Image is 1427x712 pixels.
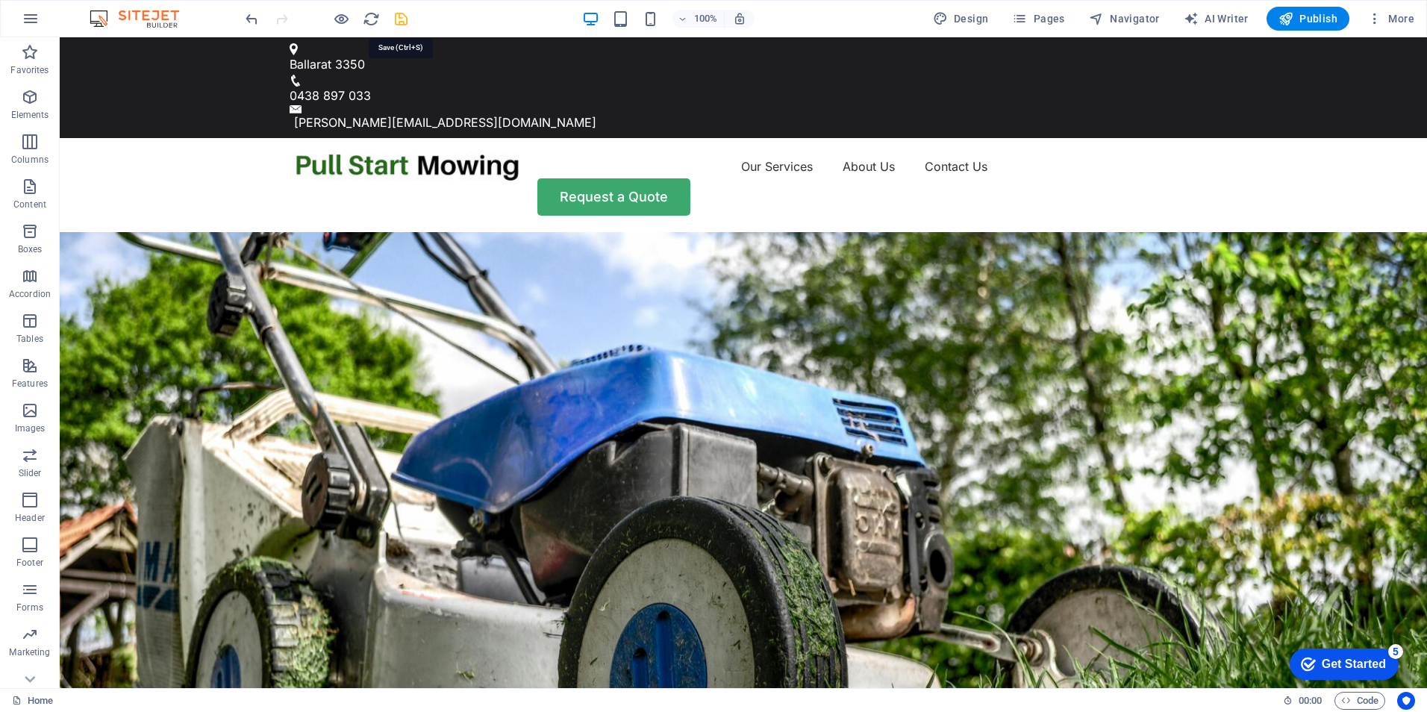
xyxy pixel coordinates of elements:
[11,154,49,166] p: Columns
[1283,692,1323,710] h6: Session time
[9,288,51,300] p: Accordion
[927,7,995,31] div: Design (Ctrl+Alt+Y)
[1267,7,1349,31] button: Publish
[1341,692,1378,710] span: Code
[18,243,43,255] p: Boxes
[44,16,108,30] div: Get Started
[1367,11,1414,26] span: More
[1397,692,1415,710] button: Usercentrics
[15,422,46,434] p: Images
[11,109,49,121] p: Elements
[19,467,42,479] p: Slider
[12,378,48,390] p: Features
[392,10,410,28] button: save
[672,10,725,28] button: 100%
[1299,692,1322,710] span: 00 00
[12,692,53,710] a: Click to cancel selection. Double-click to open Pages
[15,512,45,524] p: Header
[234,78,537,93] a: [PERSON_NAME][EMAIL_ADDRESS][DOMAIN_NAME]
[1012,11,1064,26] span: Pages
[363,10,380,28] i: Reload page
[362,10,380,28] button: reload
[1178,7,1255,31] button: AI Writer
[9,646,50,658] p: Marketing
[1361,7,1420,31] button: More
[230,19,272,34] span: Ballarat
[230,51,311,66] span: 0438 897 033
[86,10,198,28] img: Editor Logo
[1334,692,1385,710] button: Code
[275,19,305,34] span: 3350
[933,11,989,26] span: Design
[110,3,125,18] div: 5
[243,10,260,28] button: undo
[927,7,995,31] button: Design
[1309,695,1311,706] span: :
[16,333,43,345] p: Tables
[332,10,350,28] button: Click here to leave preview mode and continue editing
[1089,11,1160,26] span: Navigator
[694,10,718,28] h6: 100%
[243,10,260,28] i: Undo: Change text (Ctrl+Z)
[16,602,43,613] p: Forms
[1278,11,1337,26] span: Publish
[1083,7,1166,31] button: Navigator
[10,64,49,76] p: Favorites
[1006,7,1070,31] button: Pages
[16,557,43,569] p: Footer
[13,199,46,210] p: Content
[1184,11,1249,26] span: AI Writer
[12,7,121,39] div: Get Started 5 items remaining, 0% complete
[733,12,746,25] i: On resize automatically adjust zoom level to fit chosen device.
